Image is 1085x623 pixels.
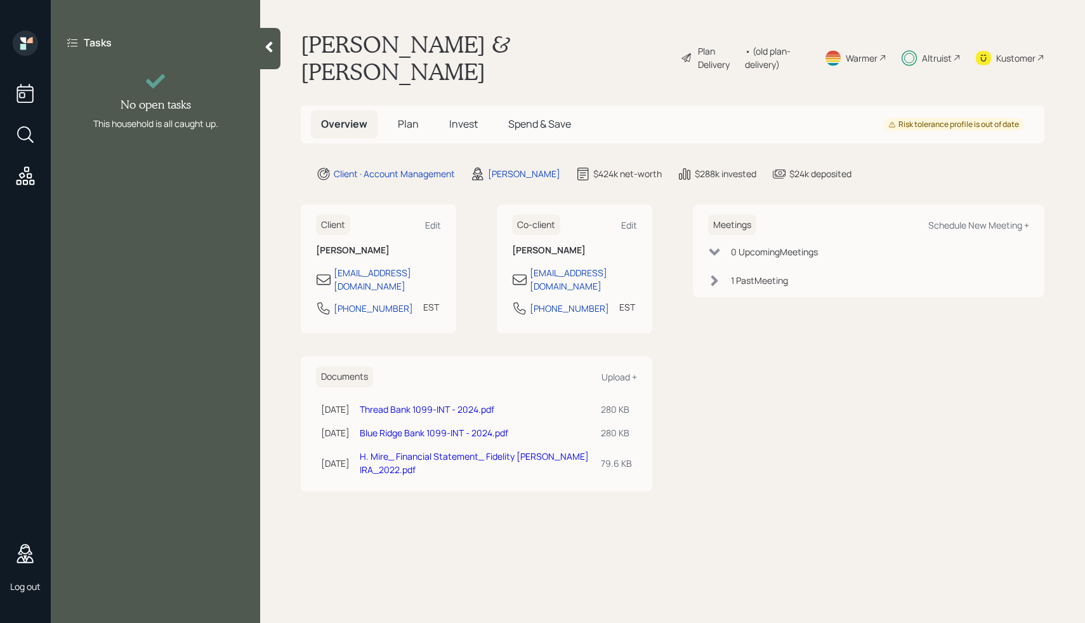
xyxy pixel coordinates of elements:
div: Edit [621,219,637,231]
div: 0 Upcoming Meeting s [731,245,818,258]
h6: [PERSON_NAME] [316,245,441,256]
h6: [PERSON_NAME] [512,245,637,256]
div: Plan Delivery [698,44,739,71]
a: Blue Ridge Bank 1099-INT - 2024.pdf [360,427,508,439]
div: 280 KB [601,426,632,439]
a: Thread Bank 1099-INT - 2024.pdf [360,403,494,415]
h1: [PERSON_NAME] & [PERSON_NAME] [301,30,671,85]
div: [DATE] [321,426,350,439]
div: EST [423,300,439,314]
label: Tasks [84,36,112,50]
div: [DATE] [321,403,350,416]
div: • (old plan-delivery) [745,44,809,71]
span: Plan [398,117,419,131]
div: Schedule New Meeting + [928,219,1029,231]
div: This household is all caught up. [93,117,218,130]
div: Warmer [846,51,878,65]
a: H. Mire_ Financial Statement_ Fidelity [PERSON_NAME] IRA_2022.pdf [360,450,589,476]
div: 79.6 KB [601,457,632,470]
h6: Client [316,215,350,236]
div: $24k deposited [789,167,852,180]
div: [EMAIL_ADDRESS][DOMAIN_NAME] [334,266,441,293]
h6: Co-client [512,215,560,236]
div: Risk tolerance profile is out of date [888,119,1019,130]
span: Overview [321,117,367,131]
div: [PHONE_NUMBER] [334,302,413,315]
div: [PHONE_NUMBER] [530,302,609,315]
div: EST [619,300,635,314]
div: 1 Past Meeting [731,274,788,287]
h4: No open tasks [121,98,191,112]
span: Spend & Save [508,117,571,131]
h6: Documents [316,366,373,387]
div: Log out [10,580,41,593]
div: Edit [425,219,441,231]
div: Client · Account Management [334,167,455,180]
div: 280 KB [601,403,632,416]
span: Invest [449,117,478,131]
div: [DATE] [321,457,350,470]
div: [EMAIL_ADDRESS][DOMAIN_NAME] [530,266,637,293]
div: $288k invested [695,167,756,180]
div: Kustomer [996,51,1036,65]
div: Altruist [922,51,952,65]
div: [PERSON_NAME] [488,167,560,180]
h6: Meetings [708,215,756,236]
div: $424k net-worth [593,167,662,180]
div: Upload + [602,371,637,383]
